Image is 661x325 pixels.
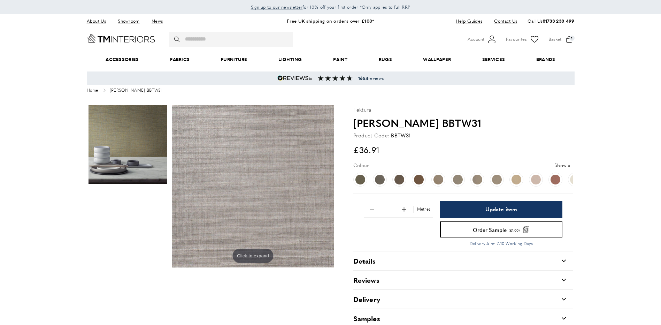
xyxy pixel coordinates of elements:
[172,105,334,267] img: product photo
[394,175,404,184] img: Darcey BBTW23
[174,32,181,47] button: Search
[529,173,543,187] a: Darcey BBTW34
[154,49,205,70] a: Fabrics
[485,206,517,212] span: Update item
[568,173,582,187] a: Darcey BBTW16
[521,49,571,70] a: Brands
[251,4,410,10] span: for 10% off your first order *Only applies to full RRP
[87,88,98,93] a: Home
[440,221,562,237] button: Order Sample (£1.00)
[251,4,303,10] span: Sign up to our newsletter
[453,175,463,184] img: Darcey BBTW22
[353,144,379,156] span: £36.91
[509,173,523,187] a: Darcey BBTW11
[543,17,575,24] a: 01733 230 499
[506,34,540,45] a: Favourites
[353,256,376,266] h2: Details
[490,173,504,187] a: Darcey BBTW17
[570,175,580,184] img: Darcey BBTW16
[512,175,521,184] img: Darcey BBTW11
[205,49,263,70] a: Furniture
[89,105,167,184] img: product photo
[172,105,334,267] a: product photoClick to expand
[440,240,562,247] p: Delivery Aim: 7-10 Working Days
[89,105,167,262] a: product photo
[509,228,520,232] span: (£1.00)
[318,49,363,70] a: Paint
[251,3,303,10] a: Sign up to our newsletter
[489,16,517,26] a: Contact Us
[392,173,406,187] a: Darcey BBTW23
[146,16,168,26] a: News
[90,49,154,70] span: Accessories
[113,16,145,26] a: Showroom
[548,173,562,187] a: Darcey BBTW35
[440,201,562,218] button: Update item
[358,75,368,81] strong: 1654
[531,175,541,184] img: Darcey BBTW34
[358,75,384,81] span: reviews
[353,294,381,304] h2: Delivery
[412,173,426,187] a: Darcey BBTW03
[468,36,484,43] span: Account
[363,49,408,70] a: Rugs
[472,175,482,184] img: Darcey BBTW05
[506,36,527,43] span: Favourites
[467,49,521,70] a: Services
[375,175,385,184] img: Darcey BBTW32
[353,275,379,285] h2: Reviews
[492,175,502,184] img: Darcey BBTW17
[353,173,367,187] a: Darcey BBTW15
[263,49,318,70] a: Lighting
[287,17,374,24] a: Free UK shipping on orders over £100*
[87,16,111,26] a: About Us
[277,75,312,81] img: Reviews.io 5 stars
[414,175,424,184] img: Darcey BBTW03
[468,34,497,45] button: Customer Account
[528,17,574,25] p: Call Us
[554,161,572,169] button: Show all
[451,16,487,26] a: Help Guides
[353,161,369,169] p: Colour
[87,34,155,43] a: Go to Home page
[318,75,353,81] img: Reviews section
[473,227,507,232] span: Order Sample
[110,88,162,93] span: [PERSON_NAME] BBTW31
[551,175,560,184] img: Darcey BBTW35
[397,202,412,217] button: Add 1 to quantity
[353,131,390,139] strong: Product Code
[413,206,432,212] div: Metres
[373,173,387,187] a: Darcey BBTW32
[353,115,573,130] h1: [PERSON_NAME] BBTW31
[470,173,484,187] a: Darcey BBTW05
[355,175,365,184] img: Darcey BBTW15
[408,49,467,70] a: Wallpaper
[433,175,443,184] img: Darcey BBTW02
[353,313,380,323] h2: Samples
[431,173,445,187] a: Darcey BBTW02
[391,131,410,139] div: BBTW31
[353,105,371,114] p: Tektura
[365,202,379,217] button: Remove 1 from quantity
[451,173,465,187] a: Darcey BBTW22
